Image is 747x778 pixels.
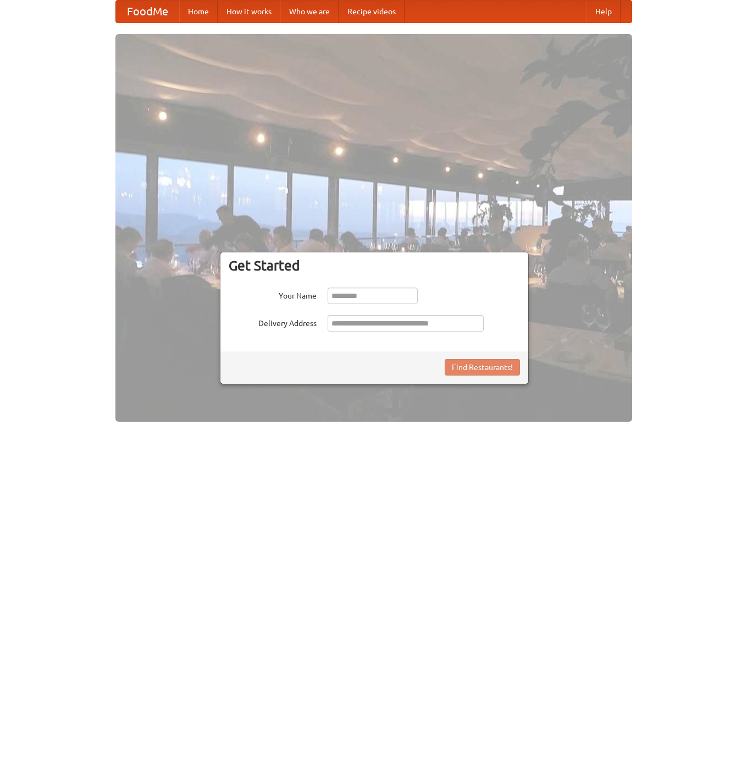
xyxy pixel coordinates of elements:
[116,1,179,23] a: FoodMe
[229,315,317,329] label: Delivery Address
[586,1,621,23] a: Help
[229,257,520,274] h3: Get Started
[229,288,317,301] label: Your Name
[179,1,218,23] a: Home
[339,1,405,23] a: Recipe videos
[218,1,280,23] a: How it works
[445,359,520,376] button: Find Restaurants!
[280,1,339,23] a: Who we are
